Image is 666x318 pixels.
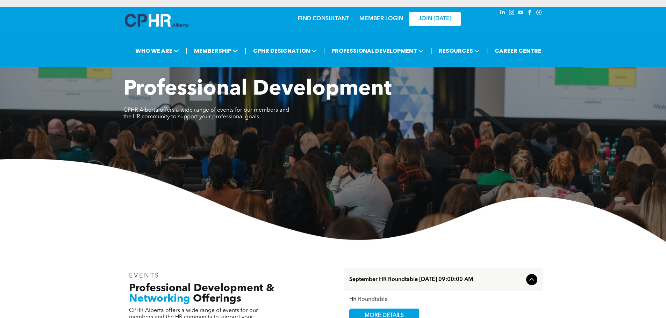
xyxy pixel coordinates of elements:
[129,283,274,294] span: Professional Development &
[349,296,537,303] div: HR Roundtable
[129,273,160,279] span: EVENTS
[526,9,534,18] a: facebook
[493,44,543,57] a: CAREER CENTRE
[437,44,482,57] span: RESOURCES
[245,44,246,58] li: |
[409,12,461,26] a: JOIN [DATE]
[535,9,543,18] a: Social network
[192,44,240,57] span: MEMBERSHIP
[499,9,507,18] a: linkedin
[323,44,325,58] li: |
[418,16,451,22] span: JOIN [DATE]
[359,16,403,22] a: MEMBER LOGIN
[486,44,488,58] li: |
[251,44,319,57] span: CPHR DESIGNATION
[517,9,525,18] a: youtube
[508,9,516,18] a: instagram
[349,276,523,283] span: September HR Roundtable [DATE] 09:00:00 AM
[123,79,392,100] span: Professional Development
[125,14,188,27] img: A blue and white logo for cp alberta
[430,44,432,58] li: |
[133,44,181,57] span: WHO WE ARE
[123,108,289,120] span: CPHR Alberta offers a wide range of events for our members and the HR community to support your p...
[129,294,190,304] span: Networking
[298,16,349,22] a: FIND CONSULTANT
[186,44,187,58] li: |
[329,44,426,57] span: PROFESSIONAL DEVELOPMENT
[193,294,241,304] span: Offerings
